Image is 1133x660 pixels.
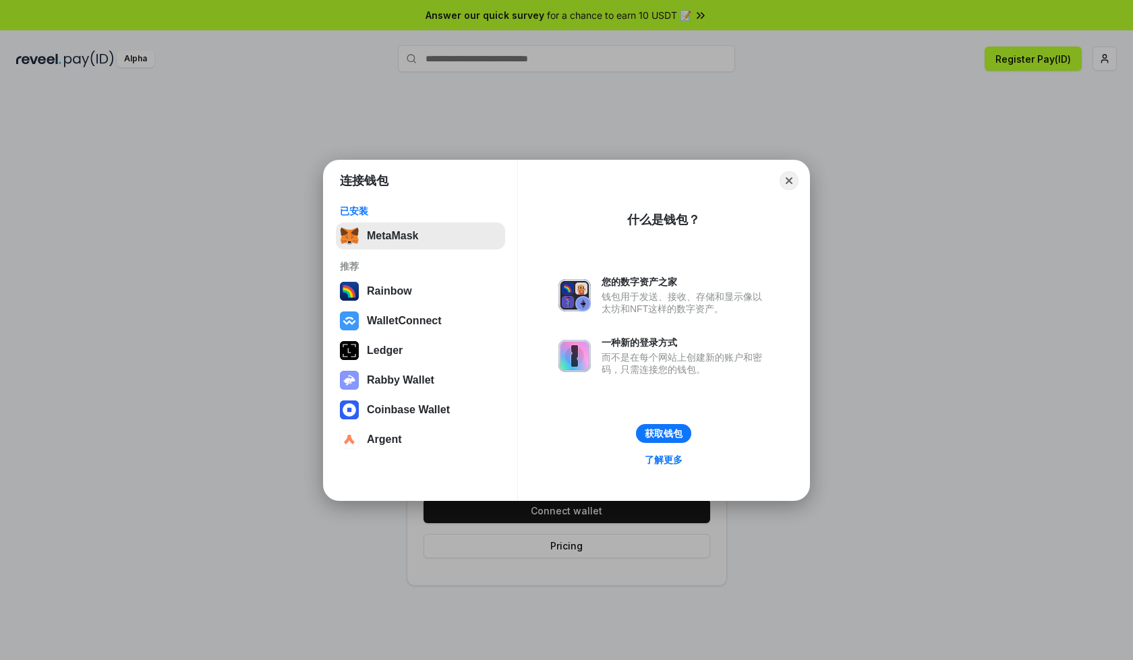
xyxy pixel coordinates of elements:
[340,205,501,217] div: 已安装
[780,171,798,190] button: Close
[340,430,359,449] img: svg+xml,%3Csvg%20width%3D%2228%22%20height%3D%2228%22%20viewBox%3D%220%200%2028%2028%22%20fill%3D...
[340,282,359,301] img: svg+xml,%3Csvg%20width%3D%22120%22%20height%3D%22120%22%20viewBox%3D%220%200%20120%20120%22%20fil...
[340,173,388,189] h1: 连接钱包
[602,276,769,288] div: 您的数字资产之家
[340,311,359,330] img: svg+xml,%3Csvg%20width%3D%2228%22%20height%3D%2228%22%20viewBox%3D%220%200%2028%2028%22%20fill%3D...
[336,367,505,394] button: Rabby Wallet
[602,336,769,349] div: 一种新的登录方式
[558,340,591,372] img: svg+xml,%3Csvg%20xmlns%3D%22http%3A%2F%2Fwww.w3.org%2F2000%2Fsvg%22%20fill%3D%22none%22%20viewBox...
[602,351,769,376] div: 而不是在每个网站上创建新的账户和密码，只需连接您的钱包。
[645,427,682,440] div: 获取钱包
[367,374,434,386] div: Rabby Wallet
[336,222,505,249] button: MetaMask
[336,396,505,423] button: Coinbase Wallet
[336,307,505,334] button: WalletConnect
[340,400,359,419] img: svg+xml,%3Csvg%20width%3D%2228%22%20height%3D%2228%22%20viewBox%3D%220%200%2028%2028%22%20fill%3D...
[340,260,501,272] div: 推荐
[367,433,402,446] div: Argent
[367,230,418,242] div: MetaMask
[367,315,442,327] div: WalletConnect
[627,212,700,228] div: 什么是钱包？
[340,341,359,360] img: svg+xml,%3Csvg%20xmlns%3D%22http%3A%2F%2Fwww.w3.org%2F2000%2Fsvg%22%20width%3D%2228%22%20height%3...
[645,454,682,466] div: 了解更多
[336,426,505,453] button: Argent
[636,424,691,443] button: 获取钱包
[367,404,450,416] div: Coinbase Wallet
[340,227,359,245] img: svg+xml,%3Csvg%20fill%3D%22none%22%20height%3D%2233%22%20viewBox%3D%220%200%2035%2033%22%20width%...
[336,337,505,364] button: Ledger
[367,285,412,297] div: Rainbow
[637,451,691,469] a: 了解更多
[602,291,769,315] div: 钱包用于发送、接收、存储和显示像以太坊和NFT这样的数字资产。
[340,371,359,390] img: svg+xml,%3Csvg%20xmlns%3D%22http%3A%2F%2Fwww.w3.org%2F2000%2Fsvg%22%20fill%3D%22none%22%20viewBox...
[367,344,403,357] div: Ledger
[558,279,591,311] img: svg+xml,%3Csvg%20xmlns%3D%22http%3A%2F%2Fwww.w3.org%2F2000%2Fsvg%22%20fill%3D%22none%22%20viewBox...
[336,278,505,305] button: Rainbow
